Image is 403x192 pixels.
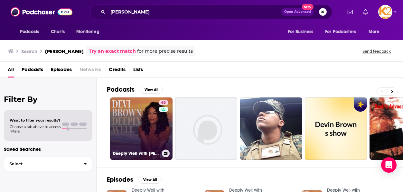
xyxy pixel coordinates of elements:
a: 63 [159,100,168,105]
button: View All [138,176,162,184]
button: open menu [364,26,388,38]
span: Choose a tab above to access filters. [10,124,61,133]
button: open menu [321,26,365,38]
button: Show profile menu [378,5,392,19]
span: Want to filter your results? [10,118,61,123]
button: Select [4,157,92,171]
img: Podchaser - Follow, Share and Rate Podcasts [11,6,72,18]
span: For Business [288,27,313,36]
a: Charts [47,26,69,38]
a: Credits [109,64,126,78]
h2: Episodes [107,176,133,184]
p: Saved Searches [4,146,92,152]
span: Charts [51,27,65,36]
button: open menu [283,26,321,38]
h2: Podcasts [107,86,135,94]
a: Podcasts [22,64,43,78]
button: Send feedback [361,49,393,54]
span: More [369,27,380,36]
div: Search podcasts, credits, & more... [90,5,332,19]
h3: [PERSON_NAME] [45,48,84,54]
img: User Profile [378,5,392,19]
a: Try an exact match [89,48,136,55]
h3: Search [21,48,37,54]
span: for more precise results [137,48,193,55]
span: Open Advanced [284,10,311,14]
a: Show notifications dropdown [361,6,370,17]
a: Lists [133,64,143,78]
span: Podcasts [20,27,39,36]
div: Open Intercom Messenger [381,157,397,173]
button: View All [140,86,163,94]
a: PodcastsView All [107,86,163,94]
h3: Deeply Well with [PERSON_NAME] [113,151,159,156]
span: Logged in as K2Krupp [378,5,392,19]
span: Networks [80,64,101,78]
a: EpisodesView All [107,176,162,184]
span: Select [4,162,79,166]
button: open menu [15,26,47,38]
span: Monitoring [76,27,99,36]
button: open menu [72,26,108,38]
a: 63Deeply Well with [PERSON_NAME] [110,97,173,160]
h2: Filter By [4,95,92,104]
button: Open AdvancedNew [281,8,314,16]
span: For Podcasters [325,27,356,36]
a: Show notifications dropdown [344,6,355,17]
a: Episodes [51,64,72,78]
a: All [8,64,14,78]
input: Search podcasts, credits, & more... [108,7,281,17]
span: New [302,4,314,10]
span: 63 [161,100,166,106]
